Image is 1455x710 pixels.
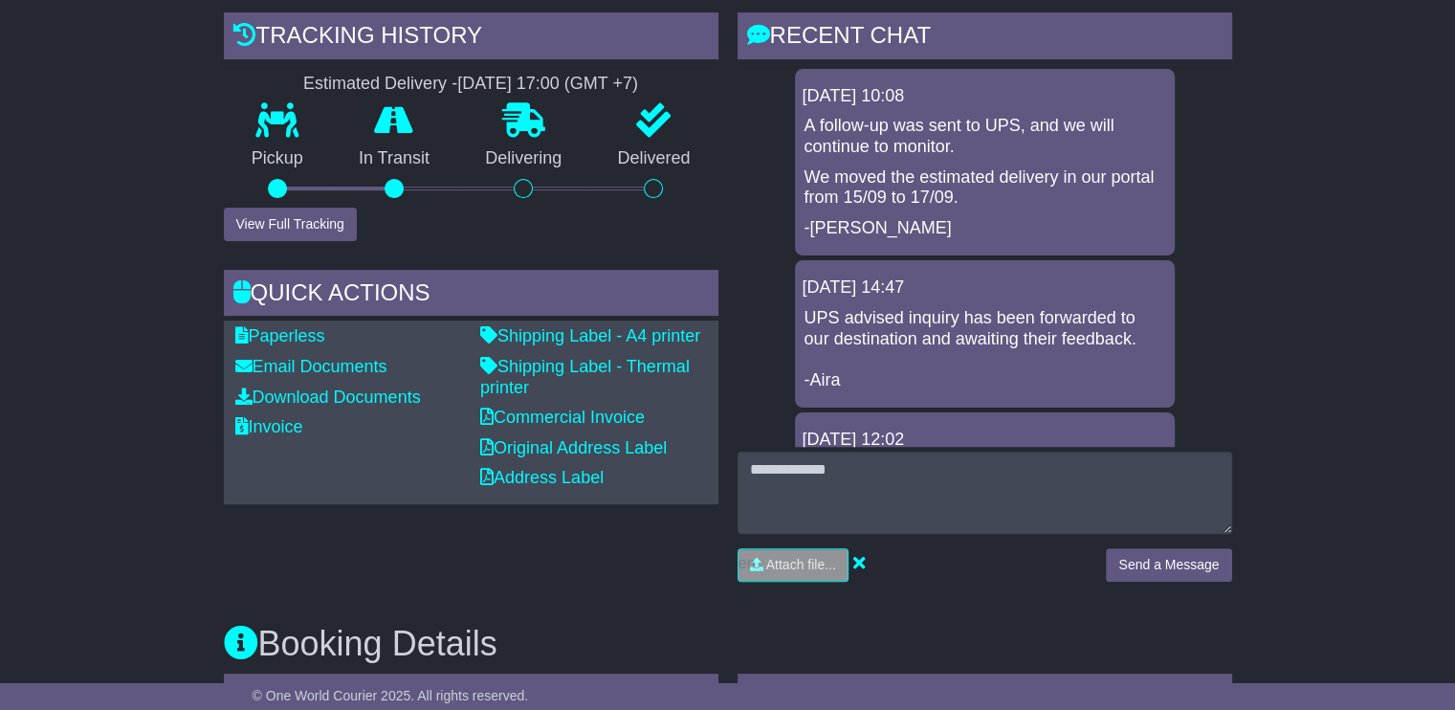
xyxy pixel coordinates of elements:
[235,326,325,345] a: Paperless
[805,167,1165,209] p: We moved the estimated delivery in our portal from 15/09 to 17/09.
[224,270,718,322] div: Quick Actions
[480,357,690,397] a: Shipping Label - Thermal printer
[803,430,1167,451] div: [DATE] 12:02
[803,277,1167,299] div: [DATE] 14:47
[480,408,645,427] a: Commercial Invoice
[253,688,529,703] span: © One World Courier 2025. All rights reserved.
[589,148,717,169] p: Delivered
[457,148,589,169] p: Delivering
[805,218,1165,239] p: -[PERSON_NAME]
[480,326,700,345] a: Shipping Label - A4 printer
[235,388,421,407] a: Download Documents
[457,74,638,95] div: [DATE] 17:00 (GMT +7)
[224,208,357,241] button: View Full Tracking
[235,357,387,376] a: Email Documents
[224,625,1232,663] h3: Booking Details
[480,468,604,487] a: Address Label
[805,116,1165,157] p: A follow-up was sent to UPS, and we will continue to monitor.
[803,86,1167,107] div: [DATE] 10:08
[224,148,331,169] p: Pickup
[331,148,457,169] p: In Transit
[805,308,1165,390] p: UPS advised inquiry has been forwarded to our destination and awaiting their feedback. -Aira
[1106,548,1231,582] button: Send a Message
[480,438,667,457] a: Original Address Label
[738,12,1232,64] div: RECENT CHAT
[235,417,303,436] a: Invoice
[224,12,718,64] div: Tracking history
[224,74,718,95] div: Estimated Delivery -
